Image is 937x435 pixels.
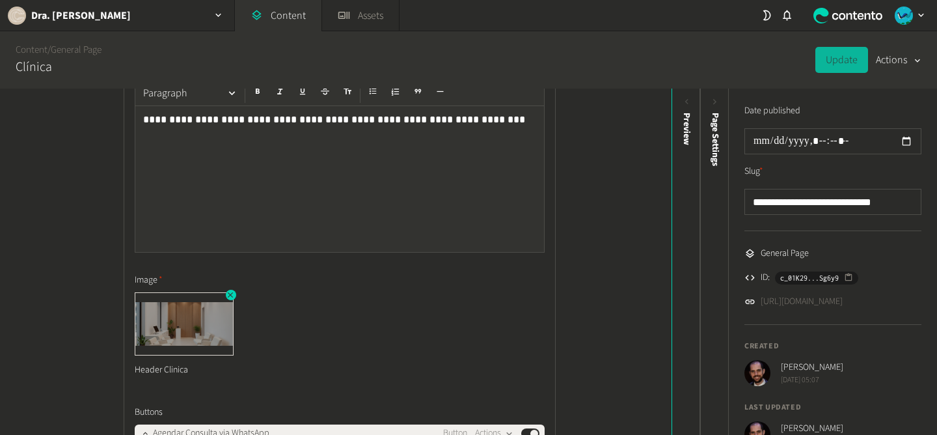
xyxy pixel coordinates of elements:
h2: Clínica [16,57,52,77]
span: Buttons [135,406,163,419]
span: Image [135,274,163,287]
label: Slug [744,165,763,178]
h4: Last updated [744,402,921,414]
img: Dra. Caroline Cha [8,7,26,25]
span: [PERSON_NAME] [781,361,843,374]
img: Andre Teves [744,360,770,386]
h4: Created [744,341,921,352]
button: Update [815,47,868,73]
img: andréia c. [895,7,913,25]
button: Paragraph [138,80,242,106]
h2: Dra. [PERSON_NAME] [31,8,131,23]
a: [URL][DOMAIN_NAME] [761,295,843,309]
span: c_01K29...Sg6y9 [780,272,839,284]
span: ID: [761,271,770,285]
a: Content [16,43,48,57]
span: Page Settings [709,113,722,166]
button: Actions [876,47,921,73]
div: Header Clinica [135,356,234,385]
a: General Page [51,43,102,57]
span: [DATE] 05:07 [781,374,843,386]
span: / [48,43,51,57]
label: Date published [744,104,800,118]
div: Preview [680,113,694,145]
button: c_01K29...Sg6y9 [775,272,858,285]
img: Header Clinica [135,293,233,355]
span: General Page [761,247,809,260]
